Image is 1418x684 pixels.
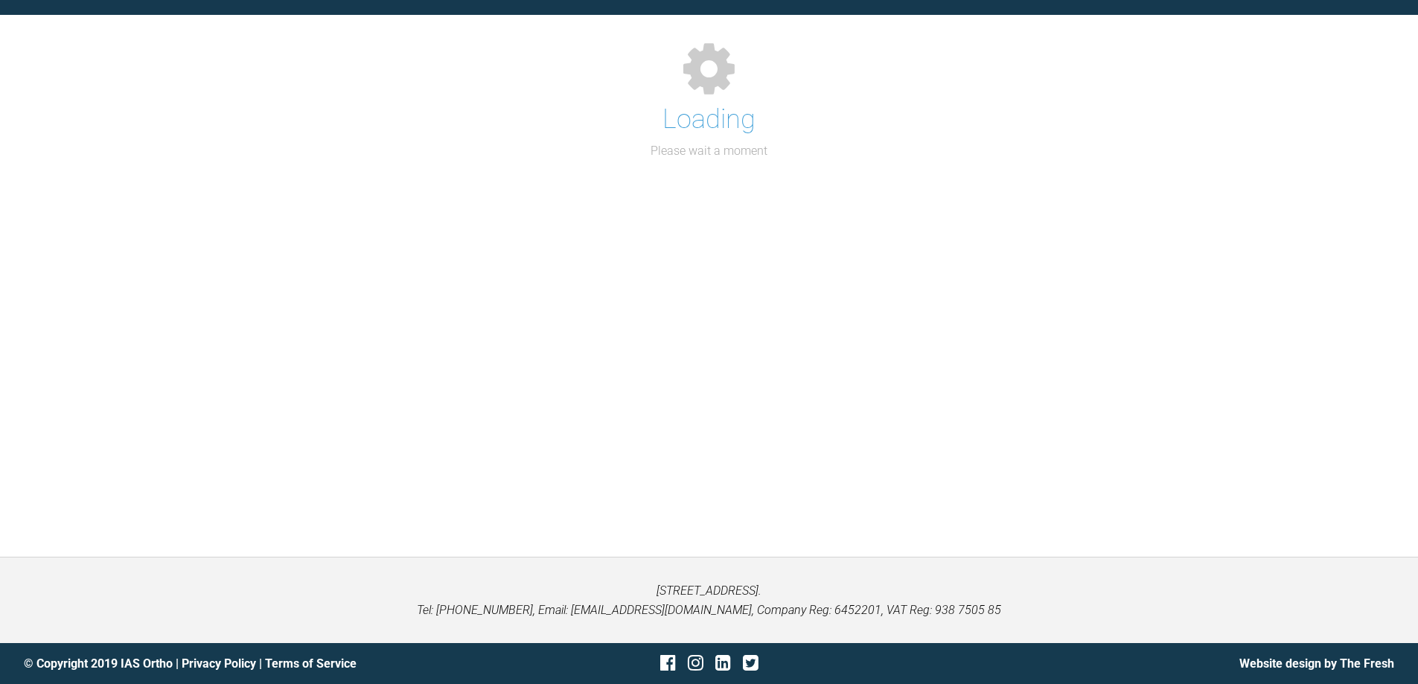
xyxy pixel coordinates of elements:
[1239,656,1394,671] a: Website design by The Fresh
[662,98,756,141] h1: Loading
[651,141,767,161] p: Please wait a moment
[24,654,481,674] div: © Copyright 2019 IAS Ortho | |
[24,581,1394,619] p: [STREET_ADDRESS]. Tel: [PHONE_NUMBER], Email: [EMAIL_ADDRESS][DOMAIN_NAME], Company Reg: 6452201,...
[182,656,256,671] a: Privacy Policy
[265,656,357,671] a: Terms of Service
